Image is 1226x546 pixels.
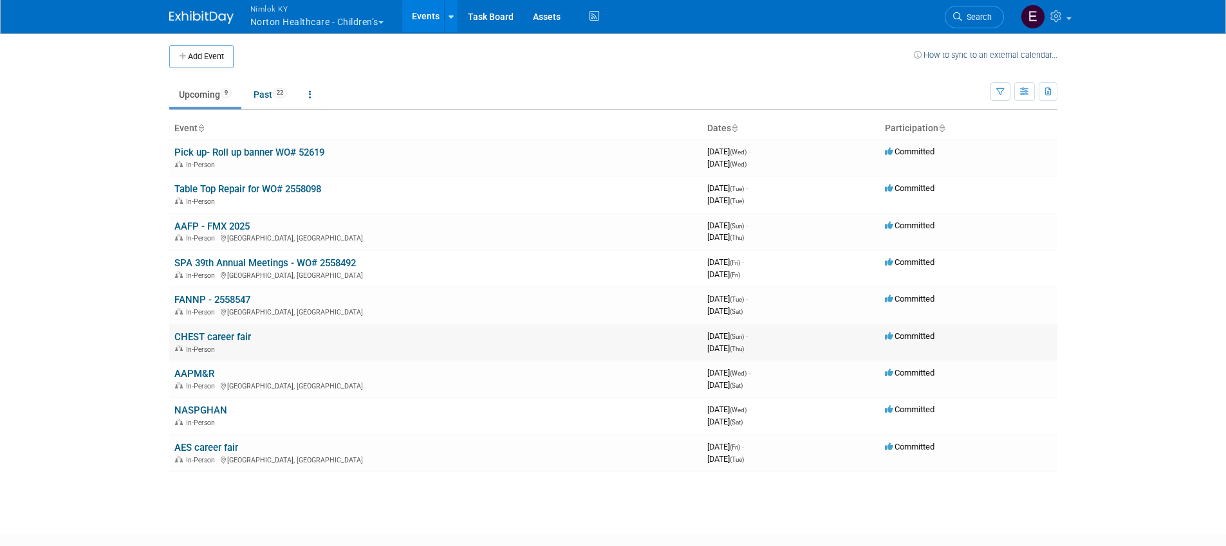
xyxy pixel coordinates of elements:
span: (Fri) [730,259,740,266]
span: (Sun) [730,223,744,230]
span: (Tue) [730,456,744,463]
a: Sort by Event Name [198,123,204,133]
span: (Sat) [730,419,743,426]
span: [DATE] [707,147,750,156]
span: Committed [885,368,934,378]
span: In-Person [186,456,219,464]
a: Pick up- Roll up banner WO# 52619 [174,147,324,158]
a: How to sync to an external calendar... [914,50,1057,60]
span: [DATE] [707,331,748,341]
span: [DATE] [707,405,750,414]
div: [GEOGRAPHIC_DATA], [GEOGRAPHIC_DATA] [174,269,697,280]
span: In-Person [186,419,219,427]
img: In-Person Event [175,345,183,352]
span: - [742,257,744,267]
span: (Tue) [730,296,744,303]
div: [GEOGRAPHIC_DATA], [GEOGRAPHIC_DATA] [174,454,697,464]
span: (Tue) [730,197,744,205]
span: [DATE] [707,343,744,353]
span: Search [962,12,992,22]
span: (Sat) [730,382,743,389]
span: (Wed) [730,406,747,414]
span: Committed [885,257,934,267]
span: Committed [885,183,934,193]
span: [DATE] [707,232,744,242]
div: [GEOGRAPHIC_DATA], [GEOGRAPHIC_DATA] [174,232,697,242]
span: [DATE] [707,221,748,230]
span: Committed [885,442,934,451]
img: In-Person Event [175,382,183,388]
span: [DATE] [707,183,748,193]
span: In-Person [186,271,219,280]
img: In-Person Event [175,419,183,425]
div: [GEOGRAPHIC_DATA], [GEOGRAPHIC_DATA] [174,306,697,316]
img: In-Person Event [175,456,183,462]
a: NASPGHAN [174,405,227,416]
span: [DATE] [707,417,743,426]
span: - [746,183,748,193]
span: In-Person [186,161,219,169]
img: In-Person Event [175,271,183,278]
img: In-Person Event [175,161,183,167]
span: [DATE] [707,159,747,168]
a: AAFP - FMX 2025 [174,221,250,232]
span: Committed [885,221,934,230]
span: In-Person [186,308,219,316]
span: [DATE] [707,306,743,316]
span: [DATE] [707,269,740,279]
span: [DATE] [707,196,744,205]
span: Committed [885,294,934,304]
th: Participation [880,118,1057,140]
a: Sort by Participation Type [938,123,945,133]
a: FANNP - 2558547 [174,294,250,305]
a: CHEST career fair [174,331,251,343]
span: 9 [221,88,232,98]
span: - [746,331,748,341]
span: In-Person [186,382,219,390]
span: [DATE] [707,454,744,464]
img: In-Person Event [175,234,183,241]
span: - [746,294,748,304]
span: Nimlok KY [250,2,384,15]
span: (Tue) [730,185,744,192]
img: In-Person Event [175,197,183,204]
span: [DATE] [707,442,744,451]
a: Table Top Repair for WO# 2558098 [174,183,321,195]
a: AAPM&R [174,368,214,379]
span: (Thu) [730,234,744,241]
span: (Wed) [730,370,747,377]
span: (Wed) [730,161,747,168]
span: (Fri) [730,444,740,451]
div: [GEOGRAPHIC_DATA], [GEOGRAPHIC_DATA] [174,380,697,390]
span: [DATE] [707,368,750,378]
a: Search [945,6,1004,28]
span: - [748,147,750,156]
span: (Sat) [730,308,743,315]
span: [DATE] [707,380,743,390]
a: Upcoming9 [169,82,241,107]
span: Committed [885,147,934,156]
span: In-Person [186,197,219,206]
span: (Thu) [730,345,744,352]
span: (Sun) [730,333,744,340]
span: - [748,368,750,378]
span: - [742,442,744,451]
span: Committed [885,331,934,341]
span: - [746,221,748,230]
span: In-Person [186,234,219,242]
button: Add Event [169,45,234,68]
a: Sort by Start Date [731,123,738,133]
a: SPA 39th Annual Meetings - WO# 2558492 [174,257,356,269]
img: Elizabeth Griffin [1021,5,1045,29]
span: - [748,405,750,414]
span: [DATE] [707,257,744,267]
th: Event [169,118,702,140]
span: 22 [273,88,287,98]
a: Past22 [244,82,297,107]
span: (Wed) [730,149,747,156]
span: Committed [885,405,934,414]
img: ExhibitDay [169,11,234,24]
img: In-Person Event [175,308,183,314]
span: In-Person [186,345,219,354]
th: Dates [702,118,880,140]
